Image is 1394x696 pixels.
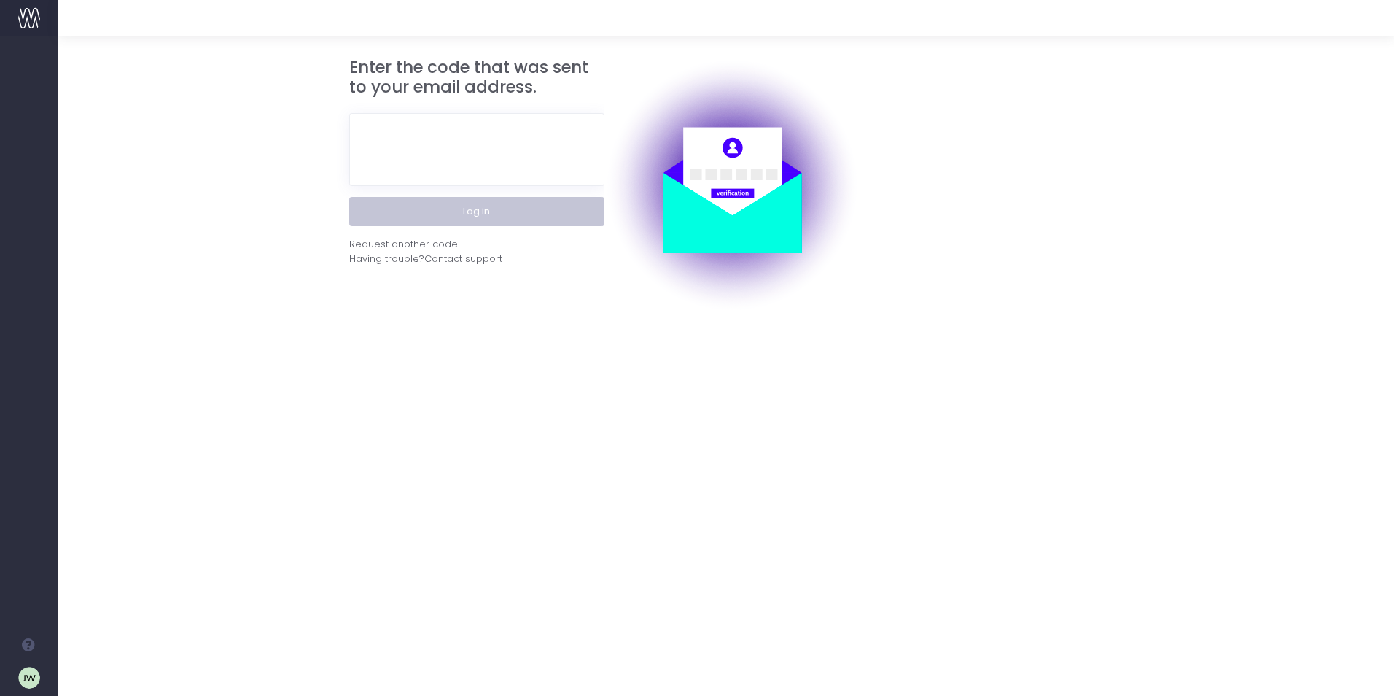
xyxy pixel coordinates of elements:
img: images/default_profile_image.png [18,667,40,689]
div: Having trouble? [349,252,604,266]
img: auth.png [604,58,860,313]
span: Contact support [424,252,502,266]
div: Request another code [349,237,458,252]
button: Log in [349,197,604,226]
h3: Enter the code that was sent to your email address. [349,58,604,98]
